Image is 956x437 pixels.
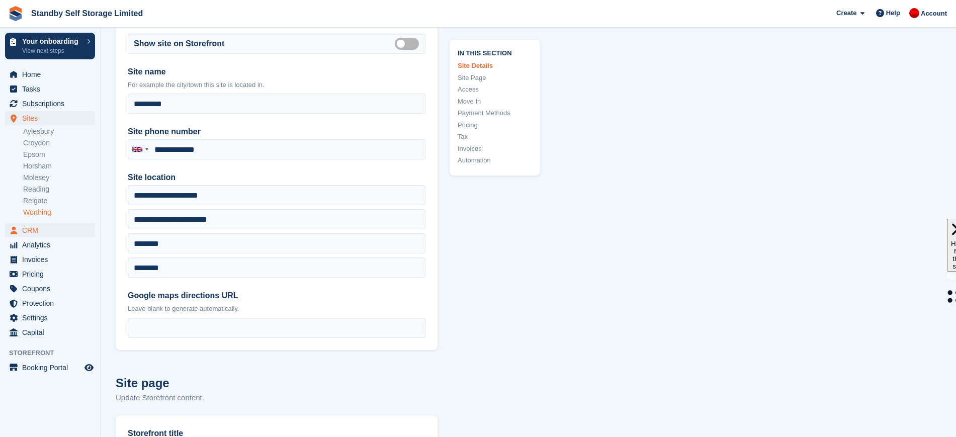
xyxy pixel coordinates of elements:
a: Preview store [83,362,95,374]
label: Google maps directions URL [128,290,425,302]
a: menu [5,267,95,281]
a: Molesey [23,173,95,183]
a: Reigate [23,196,95,206]
h2: Site page [116,374,438,392]
p: View next steps [22,46,82,55]
a: menu [5,82,95,96]
a: menu [5,67,95,81]
span: Subscriptions [22,97,82,111]
a: menu [5,223,95,237]
a: menu [5,238,95,252]
img: stora-icon-8386f47178a22dfd0bd8f6a31ec36ba5ce8667c1dd55bd0f319d3a0aa187defe.svg [8,6,23,21]
span: Protection [22,296,82,310]
label: Show site on Storefront [134,38,224,50]
span: CRM [22,223,82,237]
a: Access [458,84,532,95]
p: Update Storefront content. [116,392,438,404]
p: For example the city/town this site is located in. [128,80,425,90]
label: Site name [128,66,425,78]
a: Invoices [458,143,532,153]
a: Croydon [23,138,95,148]
span: Help [886,8,900,18]
a: menu [5,325,95,339]
a: Reading [23,185,95,194]
span: Analytics [22,238,82,252]
span: Invoices [22,252,82,267]
label: Site phone number [128,126,425,138]
a: Aylesbury [23,127,95,136]
a: Your onboarding View next steps [5,33,95,59]
a: Automation [458,155,532,165]
a: menu [5,361,95,375]
a: menu [5,296,95,310]
p: Leave blank to generate automatically. [128,304,425,314]
p: Your onboarding [22,38,82,45]
a: Epsom [23,150,95,159]
a: Payment Methods [458,108,532,118]
a: menu [5,111,95,125]
span: Pricing [22,267,82,281]
span: Tasks [22,82,82,96]
a: Tax [458,132,532,142]
a: Pricing [458,120,532,130]
a: menu [5,311,95,325]
label: Is public [395,43,423,44]
label: Site location [128,171,425,184]
span: Storefront [9,348,100,358]
a: menu [5,97,95,111]
span: Create [836,8,856,18]
span: Coupons [22,282,82,296]
a: Site Page [458,72,532,82]
img: Aaron Winter [909,8,919,18]
span: Sites [22,111,82,125]
span: Capital [22,325,82,339]
span: In this section [458,47,532,57]
a: Site Details [458,61,532,71]
a: Worthing [23,208,95,217]
a: menu [5,282,95,296]
a: Horsham [23,161,95,171]
div: United Kingdom: +44 [128,140,151,159]
a: Move In [458,96,532,106]
a: menu [5,252,95,267]
span: Settings [22,311,82,325]
a: Standby Self Storage Limited [27,5,147,22]
span: Account [921,9,947,19]
span: Home [22,67,82,81]
span: Booking Portal [22,361,82,375]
